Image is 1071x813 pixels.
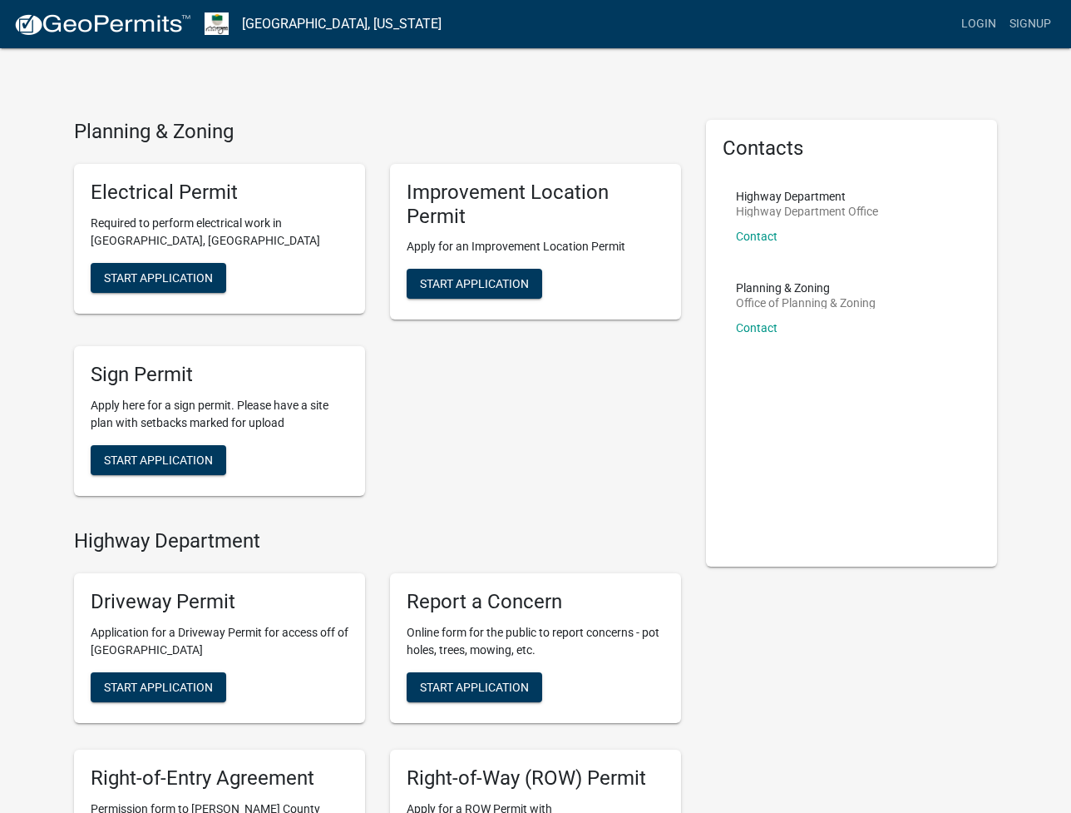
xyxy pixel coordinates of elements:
[74,120,681,144] h4: Planning & Zoning
[242,10,442,38] a: [GEOGRAPHIC_DATA], [US_STATE]
[723,136,980,161] h5: Contacts
[736,230,777,243] a: Contact
[736,297,876,309] p: Office of Planning & Zoning
[407,238,664,255] p: Apply for an Improvement Location Permit
[91,672,226,702] button: Start Application
[91,590,348,614] h5: Driveway Permit
[91,363,348,387] h5: Sign Permit
[736,282,876,294] p: Planning & Zoning
[955,8,1003,40] a: Login
[407,624,664,659] p: Online form for the public to report concerns - pot holes, trees, mowing, etc.
[407,590,664,614] h5: Report a Concern
[420,277,529,290] span: Start Application
[420,680,529,693] span: Start Application
[104,680,213,693] span: Start Application
[407,766,664,791] h5: Right-of-Way (ROW) Permit
[736,206,878,217] p: Highway Department Office
[104,270,213,284] span: Start Application
[1003,8,1058,40] a: Signup
[205,12,229,35] img: Morgan County, Indiana
[407,672,542,702] button: Start Application
[74,529,681,553] h4: Highway Department
[91,624,348,659] p: Application for a Driveway Permit for access off of [GEOGRAPHIC_DATA]
[104,454,213,467] span: Start Application
[91,397,348,432] p: Apply here for a sign permit. Please have a site plan with setbacks marked for upload
[407,269,542,299] button: Start Application
[91,215,348,250] p: Required to perform electrical work in [GEOGRAPHIC_DATA], [GEOGRAPHIC_DATA]
[736,321,777,335] a: Contact
[91,445,226,475] button: Start Application
[407,181,664,229] h5: Improvement Location Permit
[736,191,878,202] p: Highway Department
[91,263,226,293] button: Start Application
[91,181,348,205] h5: Electrical Permit
[91,766,348,791] h5: Right-of-Entry Agreement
